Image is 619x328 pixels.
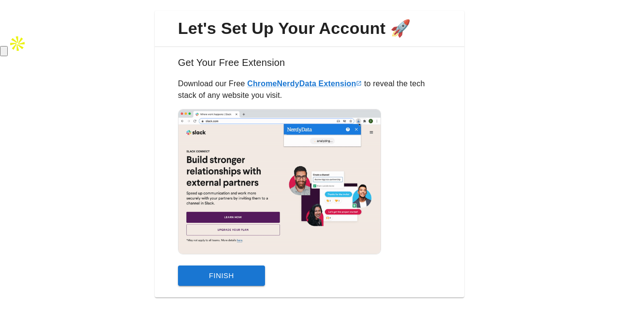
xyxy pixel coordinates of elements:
h6: Get Your Free Extension [162,55,457,78]
button: Finish [178,266,265,286]
p: Download our Free to reveal the tech stack of any website you visit. [178,78,441,101]
a: ChromeNerdyData Extension [247,79,362,88]
img: Apollo [8,34,27,53]
span: Let's Set Up Your Account 🚀 [162,18,457,39]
